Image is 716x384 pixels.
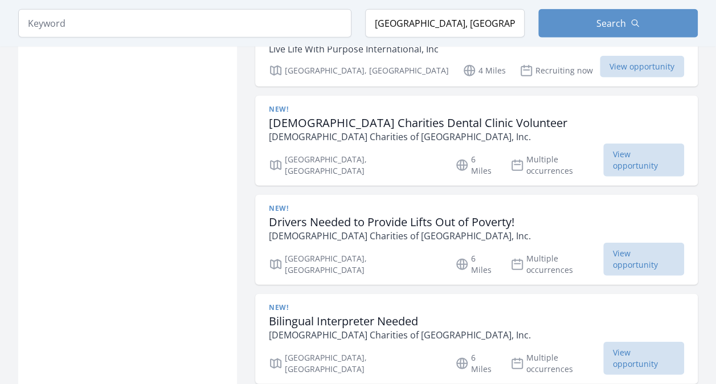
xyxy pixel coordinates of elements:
span: View opportunity [603,144,684,177]
p: [DEMOGRAPHIC_DATA] Charities of [GEOGRAPHIC_DATA], Inc. [269,130,567,144]
input: Keyword [18,9,351,38]
span: View opportunity [603,243,684,276]
p: Multiple occurrences [510,352,603,375]
input: Location [365,9,525,38]
p: [GEOGRAPHIC_DATA], [GEOGRAPHIC_DATA] [269,64,449,77]
a: New! Bilingual Interpreter Needed [DEMOGRAPHIC_DATA] Charities of [GEOGRAPHIC_DATA], Inc. [GEOGRA... [255,294,698,384]
p: [DEMOGRAPHIC_DATA] Charities of [GEOGRAPHIC_DATA], Inc. [269,229,531,243]
h3: Bilingual Interpreter Needed [269,314,531,328]
h3: [DEMOGRAPHIC_DATA] Charities Dental Clinic Volunteer [269,116,567,130]
p: [GEOGRAPHIC_DATA], [GEOGRAPHIC_DATA] [269,154,441,177]
a: New! Drivers Needed to Provide Lifts Out of Poverty! [DEMOGRAPHIC_DATA] Charities of [GEOGRAPHIC_... [255,195,698,285]
p: 6 Miles [455,253,497,276]
p: Recruiting now [519,64,593,77]
p: [GEOGRAPHIC_DATA], [GEOGRAPHIC_DATA] [269,352,441,375]
span: View opportunity [600,56,684,77]
button: Search [538,9,698,38]
p: Multiple occurrences [510,253,603,276]
p: [GEOGRAPHIC_DATA], [GEOGRAPHIC_DATA] [269,253,441,276]
p: [DEMOGRAPHIC_DATA] Charities of [GEOGRAPHIC_DATA], Inc. [269,328,531,342]
p: Live Life With Purpose International, Inc [269,42,684,56]
span: View opportunity [603,342,684,375]
span: New! [269,303,288,312]
p: Multiple occurrences [510,154,603,177]
p: 4 Miles [463,64,506,77]
span: New! [269,204,288,213]
span: New! [269,105,288,114]
p: 6 Miles [455,352,497,375]
p: 6 Miles [455,154,497,177]
h3: Drivers Needed to Provide Lifts Out of Poverty! [269,215,531,229]
a: New! [DEMOGRAPHIC_DATA] Charities Dental Clinic Volunteer [DEMOGRAPHIC_DATA] Charities of [GEOGRA... [255,96,698,186]
span: Search [596,17,626,30]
